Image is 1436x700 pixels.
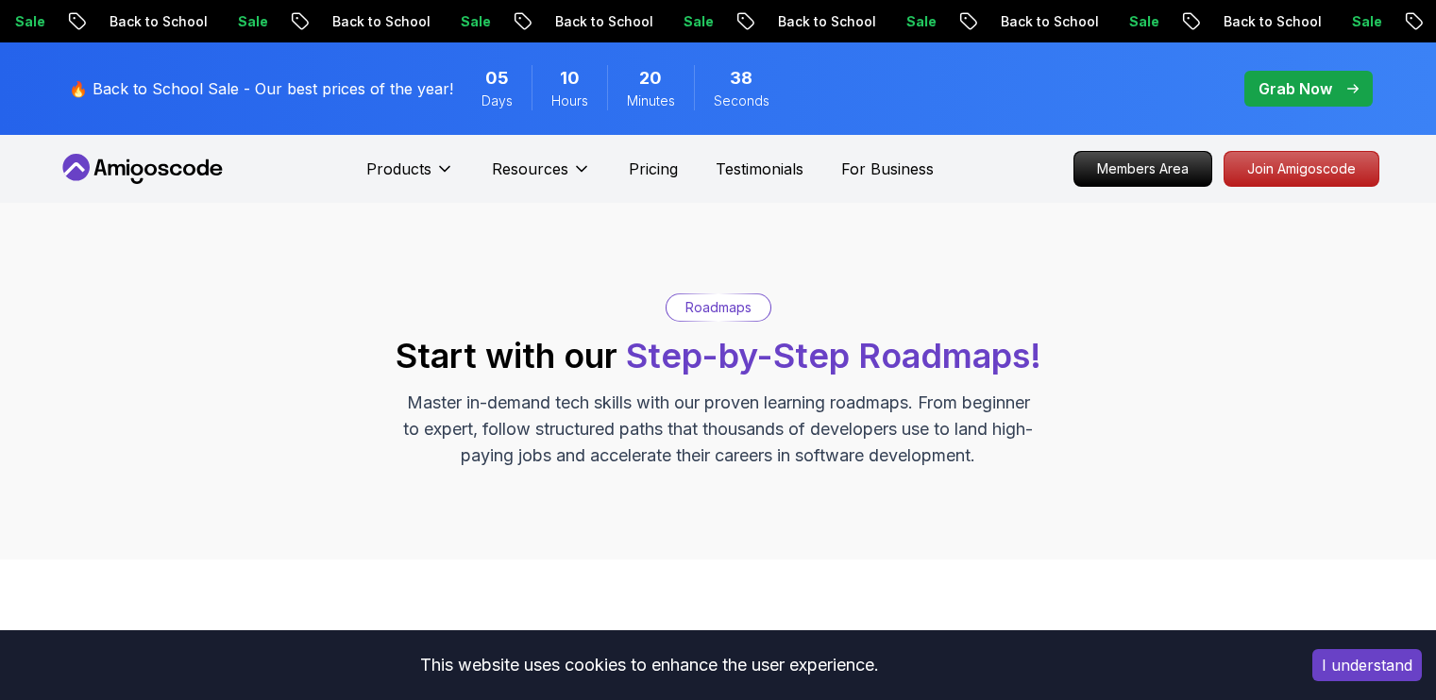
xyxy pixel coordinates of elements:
[401,390,1036,469] p: Master in-demand tech skills with our proven learning roadmaps. From beginner to expert, follow s...
[627,92,675,110] span: Minutes
[69,77,453,100] p: 🔥 Back to School Sale - Our best prices of the year!
[1208,12,1337,31] p: Back to School
[668,12,729,31] p: Sale
[485,65,509,92] span: 5 Days
[446,12,506,31] p: Sale
[1312,649,1422,681] button: Accept cookies
[560,65,580,92] span: 10 Hours
[492,158,591,195] button: Resources
[1225,152,1378,186] p: Join Amigoscode
[1337,12,1397,31] p: Sale
[366,158,454,195] button: Products
[492,158,568,180] p: Resources
[1259,77,1332,100] p: Grab Now
[730,65,752,92] span: 38 Seconds
[1224,151,1379,187] a: Join Amigoscode
[481,92,513,110] span: Days
[14,644,1284,686] div: This website uses cookies to enhance the user experience.
[763,12,891,31] p: Back to School
[396,337,1041,375] h2: Start with our
[366,158,431,180] p: Products
[1114,12,1174,31] p: Sale
[685,298,752,317] p: Roadmaps
[716,158,803,180] a: Testimonials
[1074,152,1211,186] p: Members Area
[626,335,1041,376] span: Step-by-Step Roadmaps!
[540,12,668,31] p: Back to School
[629,158,678,180] a: Pricing
[223,12,283,31] p: Sale
[841,158,934,180] a: For Business
[891,12,952,31] p: Sale
[714,92,769,110] span: Seconds
[1073,151,1212,187] a: Members Area
[94,12,223,31] p: Back to School
[317,12,446,31] p: Back to School
[639,65,662,92] span: 20 Minutes
[986,12,1114,31] p: Back to School
[551,92,588,110] span: Hours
